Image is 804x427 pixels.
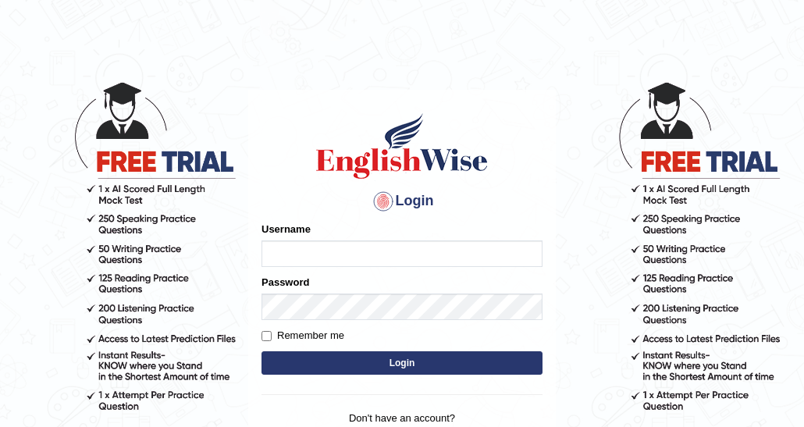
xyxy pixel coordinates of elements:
[261,351,543,375] button: Login
[261,222,311,237] label: Username
[313,111,491,181] img: Logo of English Wise sign in for intelligent practice with AI
[261,331,272,341] input: Remember me
[261,189,543,214] h4: Login
[261,275,309,290] label: Password
[261,328,344,343] label: Remember me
